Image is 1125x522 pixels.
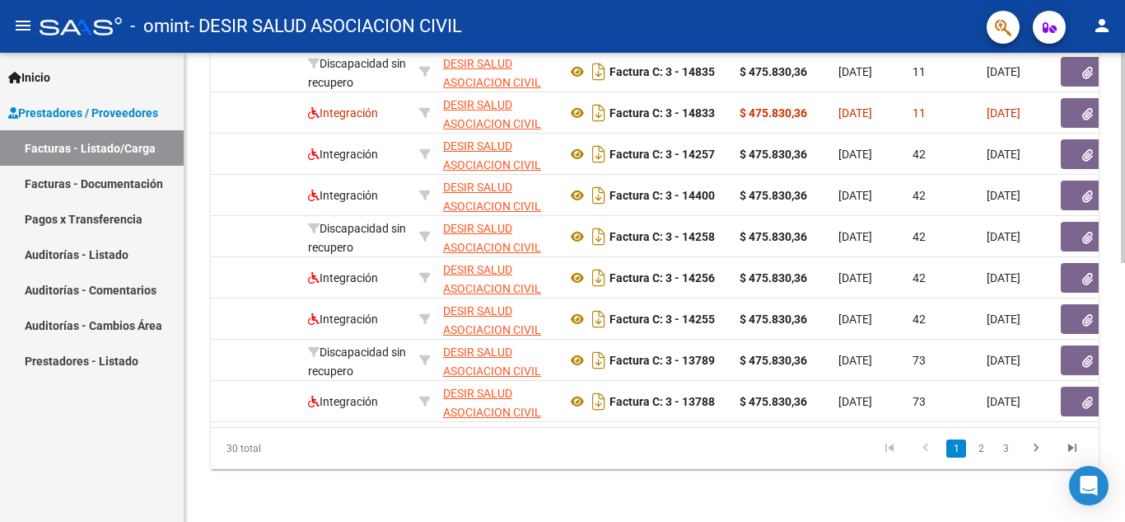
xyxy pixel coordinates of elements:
[609,65,715,78] strong: Factura C: 3 - 14835
[308,189,378,202] span: Integración
[987,230,1020,243] span: [DATE]
[913,65,926,78] span: 11
[944,435,969,463] li: page 1
[308,222,406,254] span: Discapacidad sin recupero
[588,100,609,126] i: Descargar documento
[996,440,1015,458] a: 3
[443,98,541,130] span: DESIR SALUD ASOCIACION CIVIL
[987,313,1020,326] span: [DATE]
[1069,466,1109,506] div: Open Intercom Messenger
[740,65,807,78] strong: $ 475.830,36
[1020,440,1052,458] a: go to next page
[1092,16,1112,35] mat-icon: person
[969,435,993,463] li: page 2
[913,395,926,408] span: 73
[838,271,872,285] span: [DATE]
[588,59,609,85] i: Descargar documento
[987,395,1020,408] span: [DATE]
[13,16,33,35] mat-icon: menu
[913,230,926,243] span: 42
[987,106,1020,120] span: [DATE]
[838,148,872,161] span: [DATE]
[443,261,553,295] div: 30714709344
[588,388,609,415] i: Descargar documento
[838,313,872,326] span: [DATE]
[308,271,378,285] span: Integración
[913,106,926,120] span: 11
[740,106,807,120] strong: $ 475.830,36
[588,182,609,209] i: Descargar documento
[443,304,541,336] span: DESIR SALUD ASOCIACION CIVIL
[588,265,609,291] i: Descargar documento
[740,313,807,326] strong: $ 475.830,36
[913,271,926,285] span: 42
[740,271,807,285] strong: $ 475.830,36
[588,141,609,167] i: Descargar documento
[838,65,872,78] span: [DATE]
[588,306,609,332] i: Descargar documento
[211,428,385,469] div: 30 total
[308,313,378,326] span: Integración
[443,384,553,419] div: 30714709344
[838,230,872,243] span: [DATE]
[910,440,941,458] a: go to previous page
[913,354,926,367] span: 73
[1057,440,1088,458] a: go to last page
[308,106,378,120] span: Integración
[609,189,715,202] strong: Factura C: 3 - 14400
[946,440,966,458] a: 1
[913,148,926,161] span: 42
[609,106,715,120] strong: Factura C: 3 - 14833
[443,222,541,254] span: DESIR SALUD ASOCIACION CIVIL
[8,68,50,87] span: Inicio
[443,263,541,295] span: DESIR SALUD ASOCIACION CIVIL
[913,313,926,326] span: 42
[609,148,715,161] strong: Factura C: 3 - 14257
[443,346,541,378] span: DESIR SALUD ASOCIACION CIVIL
[443,54,553,89] div: 30714709344
[308,395,378,408] span: Integración
[443,181,541,213] span: DESIR SALUD ASOCIACION CIVIL
[971,440,991,458] a: 2
[189,8,462,45] span: - DESIR SALUD ASOCIACION CIVIL
[443,387,541,419] span: DESIR SALUD ASOCIACION CIVIL
[874,440,905,458] a: go to first page
[308,346,406,378] span: Discapacidad sin recupero
[609,230,715,243] strong: Factura C: 3 - 14258
[993,435,1018,463] li: page 3
[443,137,553,172] div: 30714709344
[588,223,609,250] i: Descargar documento
[588,347,609,374] i: Descargar documento
[609,313,715,326] strong: Factura C: 3 - 14255
[740,395,807,408] strong: $ 475.830,36
[987,354,1020,367] span: [DATE]
[308,148,378,161] span: Integración
[838,189,872,202] span: [DATE]
[838,395,872,408] span: [DATE]
[443,302,553,336] div: 30714709344
[609,395,715,408] strong: Factura C: 3 - 13788
[130,8,189,45] span: - omint
[913,189,926,202] span: 42
[443,219,553,254] div: 30714709344
[8,104,158,122] span: Prestadores / Proveedores
[443,96,553,130] div: 30714709344
[987,65,1020,78] span: [DATE]
[443,343,553,378] div: 30714709344
[443,139,541,172] span: DESIR SALUD ASOCIACION CIVIL
[740,189,807,202] strong: $ 475.830,36
[308,57,406,89] span: Discapacidad sin recupero
[443,178,553,213] div: 30714709344
[443,57,541,89] span: DESIR SALUD ASOCIACION CIVIL
[609,354,715,367] strong: Factura C: 3 - 13789
[838,354,872,367] span: [DATE]
[740,148,807,161] strong: $ 475.830,36
[838,106,872,120] span: [DATE]
[987,189,1020,202] span: [DATE]
[987,148,1020,161] span: [DATE]
[740,230,807,243] strong: $ 475.830,36
[609,271,715,285] strong: Factura C: 3 - 14256
[987,271,1020,285] span: [DATE]
[740,354,807,367] strong: $ 475.830,36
